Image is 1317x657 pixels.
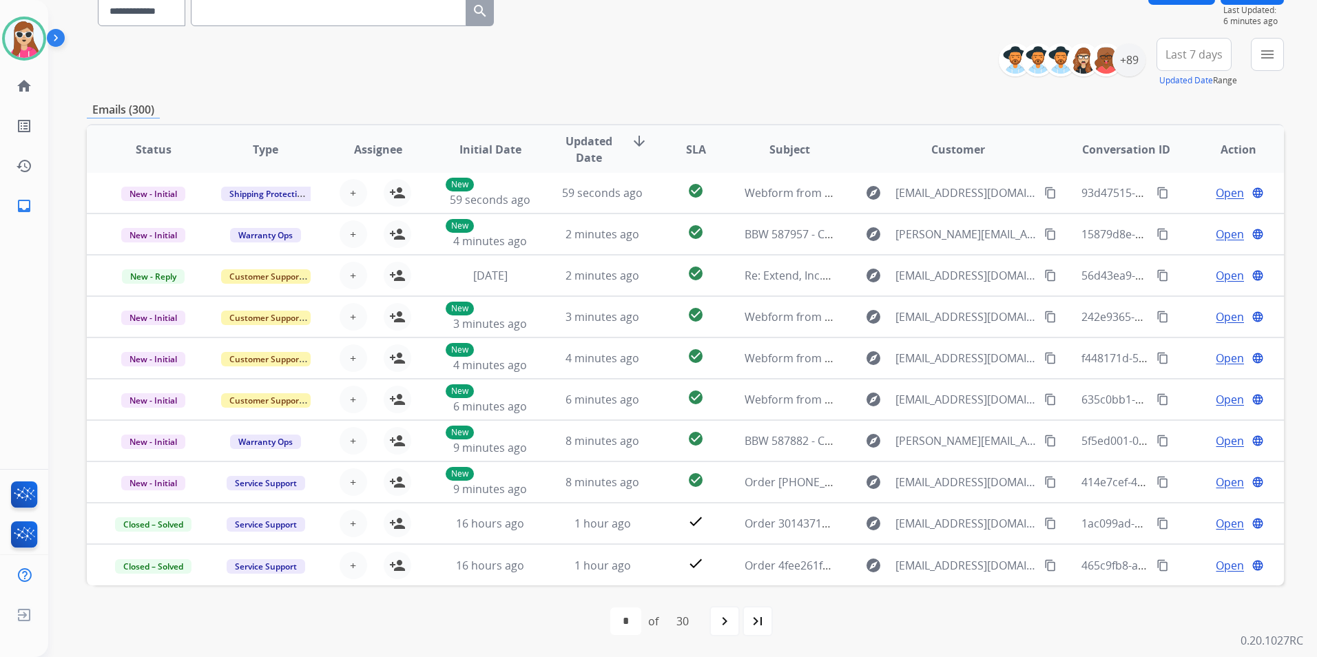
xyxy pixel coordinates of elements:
[350,515,356,532] span: +
[221,311,311,325] span: Customer Support
[121,311,185,325] span: New - Initial
[665,607,700,635] div: 30
[687,430,704,447] mat-icon: check_circle
[1216,391,1244,408] span: Open
[350,350,356,366] span: +
[687,472,704,488] mat-icon: check_circle
[1216,432,1244,449] span: Open
[121,476,185,490] span: New - Initial
[253,141,278,158] span: Type
[745,227,925,242] span: BBW 587957 - CONTRACT REQUEST
[389,309,406,325] mat-icon: person_add
[716,613,733,629] mat-icon: navigate_next
[1081,392,1296,407] span: 635c0bb1-9915-49b0-a1ac-b28b2b008093
[1044,228,1057,240] mat-icon: content_copy
[389,185,406,201] mat-icon: person_add
[1081,185,1292,200] span: 93d47515-46f0-4932-9815-12e00e973d11
[389,474,406,490] mat-icon: person_add
[1081,268,1294,283] span: 56d43ea9-96a8-4d64-8cca-74b1d21ae9c1
[769,141,810,158] span: Subject
[566,392,639,407] span: 6 minutes ago
[1159,74,1237,86] span: Range
[865,557,882,574] mat-icon: explore
[446,178,474,191] p: New
[566,433,639,448] span: 8 minutes ago
[389,515,406,532] mat-icon: person_add
[566,227,639,242] span: 2 minutes ago
[648,613,658,629] div: of
[1044,435,1057,447] mat-icon: content_copy
[631,133,647,149] mat-icon: arrow_downward
[340,179,367,207] button: +
[865,391,882,408] mat-icon: explore
[687,265,704,282] mat-icon: check_circle
[350,557,356,574] span: +
[446,343,474,357] p: New
[227,559,305,574] span: Service Support
[1157,187,1169,199] mat-icon: content_copy
[865,267,882,284] mat-icon: explore
[749,613,766,629] mat-icon: last_page
[687,348,704,364] mat-icon: check_circle
[453,440,527,455] span: 9 minutes ago
[1252,187,1264,199] mat-icon: language
[1044,476,1057,488] mat-icon: content_copy
[1081,558,1289,573] span: 465c9fb8-a724-4a36-8736-acd5fbd1e617
[1216,309,1244,325] span: Open
[1252,476,1264,488] mat-icon: language
[1157,269,1169,282] mat-icon: content_copy
[1044,559,1057,572] mat-icon: content_copy
[1216,185,1244,201] span: Open
[687,389,704,406] mat-icon: check_circle
[446,302,474,315] p: New
[895,391,1037,408] span: [EMAIL_ADDRESS][DOMAIN_NAME]
[227,517,305,532] span: Service Support
[1216,226,1244,242] span: Open
[453,399,527,414] span: 6 minutes ago
[865,474,882,490] mat-icon: explore
[1081,474,1292,490] span: 414e7cef-48a2-43aa-ab61-0d0d0e941e1a
[687,513,704,530] mat-icon: check
[1044,517,1057,530] mat-icon: content_copy
[350,226,356,242] span: +
[1157,559,1169,572] mat-icon: content_copy
[1216,557,1244,574] span: Open
[745,309,1057,324] span: Webform from [EMAIL_ADDRESS][DOMAIN_NAME] on [DATE]
[745,433,925,448] span: BBW 587882 - CONTRACT REQUEST
[1159,75,1213,86] button: Updated Date
[566,309,639,324] span: 3 minutes ago
[446,384,474,398] p: New
[1241,632,1303,649] p: 0.20.1027RC
[687,555,704,572] mat-icon: check
[562,185,643,200] span: 59 seconds ago
[5,19,43,58] img: avatar
[350,391,356,408] span: +
[459,141,521,158] span: Initial Date
[446,467,474,481] p: New
[350,185,356,201] span: +
[745,185,1057,200] span: Webform from [EMAIL_ADDRESS][DOMAIN_NAME] on [DATE]
[895,185,1037,201] span: [EMAIL_ADDRESS][DOMAIN_NAME]
[115,517,191,532] span: Closed – Solved
[389,432,406,449] mat-icon: person_add
[453,481,527,497] span: 9 minutes ago
[230,228,301,242] span: Warranty Ops
[1112,43,1145,76] div: +89
[350,267,356,284] span: +
[1081,227,1291,242] span: 15879d8e-b5f4-4048-8479-b3ba2935f21e
[87,101,160,118] p: Emails (300)
[230,435,301,449] span: Warranty Ops
[687,224,704,240] mat-icon: check_circle
[1223,16,1284,27] span: 6 minutes ago
[895,515,1037,532] span: [EMAIL_ADDRESS][DOMAIN_NAME]
[16,158,32,174] mat-icon: history
[221,187,315,201] span: Shipping Protection
[115,559,191,574] span: Closed – Solved
[1252,517,1264,530] mat-icon: language
[221,352,311,366] span: Customer Support
[121,352,185,366] span: New - Initial
[122,269,185,284] span: New - Reply
[745,268,1013,283] span: Re: Extend, Inc.: Invoice #INV0022463 Due on [DATE]
[1157,517,1169,530] mat-icon: content_copy
[453,316,527,331] span: 3 minutes ago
